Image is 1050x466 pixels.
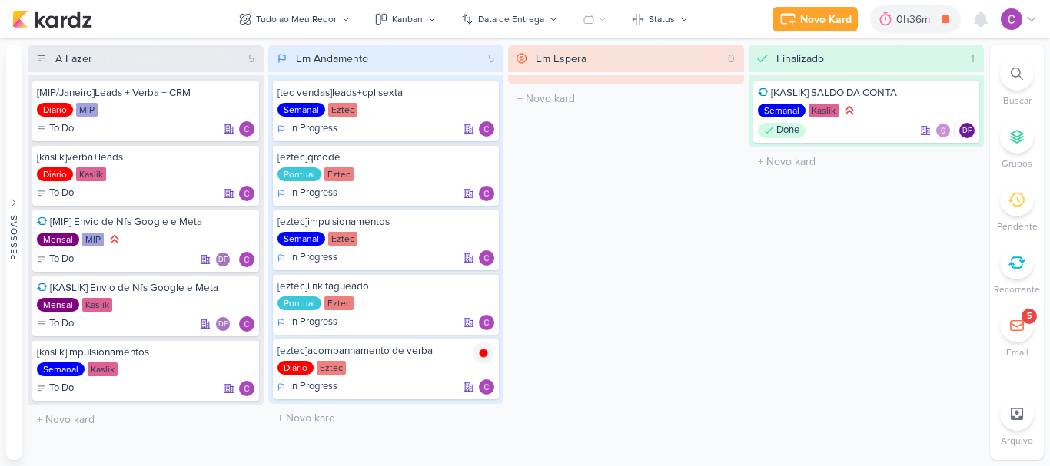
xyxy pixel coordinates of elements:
[37,186,74,201] div: To Do
[82,233,104,246] div: MIP
[990,57,1044,107] li: Ctrl + F
[482,51,500,67] div: 5
[215,316,231,332] div: Diego Freitas
[959,123,975,138] div: Diego Freitas
[776,123,799,138] p: Done
[290,250,337,266] p: In Progress
[1003,94,1032,107] p: Buscar
[7,213,21,259] div: Pessoas
[479,121,494,137] div: Responsável: Carlos Lima
[37,215,254,229] div: [MIP] Envio de Nfs Google e Meta
[722,51,741,67] div: 0
[479,315,494,330] img: Carlos Lima
[277,361,314,375] div: Diário
[31,408,261,431] input: + Novo kard
[758,104,806,117] div: Semanal
[1027,310,1032,322] div: 5
[1001,8,1022,30] img: Carlos Lima
[1006,345,1028,359] p: Email
[37,86,254,100] div: [MIP/Janeiro]Leads + Verba + CRM
[37,362,85,376] div: Semanal
[479,186,494,201] div: Responsável: Carlos Lima
[37,103,73,117] div: Diário
[1001,434,1033,448] p: Arquivo
[239,381,254,396] img: Carlos Lima
[809,104,839,117] div: Kaslik
[842,103,857,118] div: Prioridade Alta
[37,316,74,332] div: To Do
[218,256,228,264] p: DF
[37,121,74,137] div: To Do
[82,298,112,312] div: Kaslik
[317,361,346,375] div: Eztec
[511,88,741,110] input: + Novo kard
[215,252,234,267] div: Colaboradores: Diego Freitas
[6,45,22,460] button: Pessoas
[277,296,321,310] div: Pontual
[290,379,337,395] p: In Progress
[239,381,254,396] div: Responsável: Carlos Lima
[935,123,955,138] div: Colaboradores: Carlos Lima
[758,123,806,138] div: Done
[277,215,495,229] div: [eztec]impulsionamentos
[536,51,586,67] div: Em Espera
[290,121,337,137] p: In Progress
[277,186,337,201] div: In Progress
[239,316,254,332] div: Responsável: Carlos Lima
[758,86,975,100] div: [KASLIK] SALDO DA CONTA
[37,167,73,181] div: Diário
[239,186,254,201] div: Responsável: Carlos Lima
[37,381,74,396] div: To Do
[328,232,357,246] div: Eztec
[37,233,79,246] div: Mensal
[296,51,368,67] div: Em Andamento
[218,321,228,329] p: DF
[962,127,972,135] p: DF
[12,10,92,28] img: kardz.app
[277,150,495,164] div: [eztec]qrcode
[37,281,254,295] div: [KASLIK] Envio de Nfs Google e Meta
[324,167,354,181] div: Eztec
[215,252,231,267] div: Diego Freitas
[896,12,935,28] div: 0h36m
[965,51,981,67] div: 1
[242,51,261,67] div: 5
[49,252,74,267] p: To Do
[239,316,254,332] img: Carlos Lima
[277,315,337,330] div: In Progress
[479,250,494,266] img: Carlos Lima
[76,103,98,117] div: MIP
[935,123,951,138] img: Carlos Lima
[328,103,357,117] div: Eztec
[479,186,494,201] img: Carlos Lima
[239,186,254,201] img: Carlos Lima
[277,103,325,117] div: Semanal
[49,121,74,137] p: To Do
[479,250,494,266] div: Responsável: Carlos Lima
[277,232,325,246] div: Semanal
[49,316,74,332] p: To Do
[37,150,254,164] div: [kaslik]verba+leads
[37,298,79,312] div: Mensal
[277,167,321,181] div: Pontual
[479,379,494,395] div: Responsável: Carlos Lima
[239,252,254,267] img: Carlos Lima
[76,167,106,181] div: Kaslik
[277,344,495,358] div: [eztec]acompanhamento de verba
[290,186,337,201] p: In Progress
[215,316,234,332] div: Colaboradores: Diego Freitas
[277,279,495,293] div: [eztec]link tagueado
[773,7,858,31] button: Novo Kard
[55,51,92,67] div: A Fazer
[277,121,337,137] div: In Progress
[994,283,1040,296] p: Recorrente
[479,121,494,137] img: Carlos Lima
[959,123,975,138] div: Responsável: Diego Freitas
[277,250,337,266] div: In Progress
[479,315,494,330] div: Responsável: Carlos Lima
[1002,157,1032,170] p: Grupos
[37,252,74,267] div: To Do
[88,362,118,376] div: Kaslik
[271,407,501,429] input: + Novo kard
[277,86,495,100] div: [tec vendas]leads+cpl sexta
